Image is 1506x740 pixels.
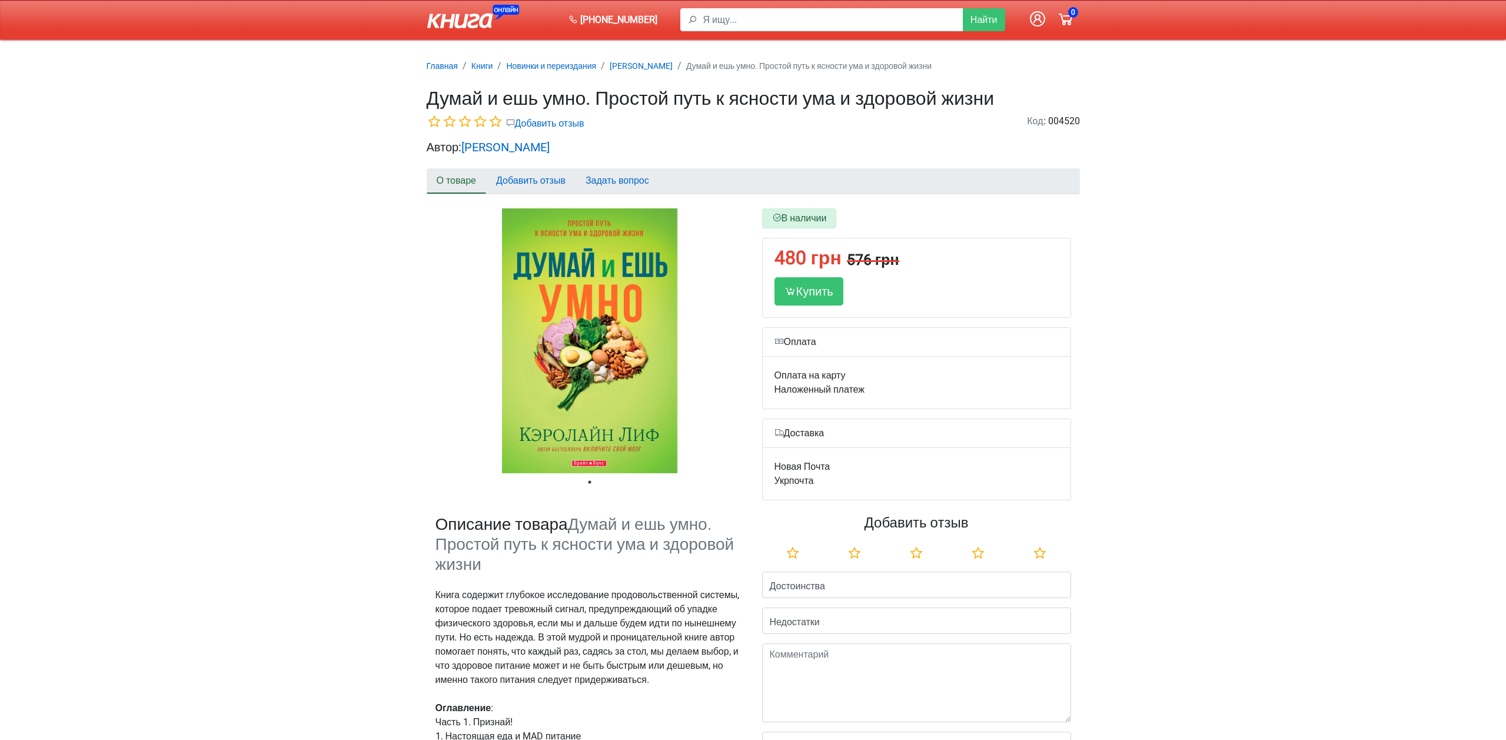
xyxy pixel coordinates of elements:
[762,208,837,228] div: В наличии
[753,114,1089,131] div: : 004520
[427,61,458,71] small: Главная
[774,250,842,266] div: 480 грн
[1027,115,1043,127] span: Код
[461,140,550,154] a: [PERSON_NAME]
[1068,7,1078,18] span: 0
[584,476,596,488] button: 1 of 1
[774,369,1059,383] div: Оплата на карту
[774,474,1059,488] div: Укрпочта
[427,87,1080,109] h1: Думай и ешь умно. Простой путь к ясности ума и здоровой жизни
[471,60,493,71] a: Книги
[564,8,662,32] a: [PHONE_NUMBER]
[435,515,734,573] span: Думай и ешь умно. Простой путь к ясности ума и здоровой жизни
[763,419,1071,448] div: Доставка
[580,13,657,27] span: [PHONE_NUMBER]
[427,59,1080,73] nav: breadcrumb
[847,252,899,268] div: 576 грн
[506,61,596,71] small: Новинки и переиздания
[762,608,1071,634] input: Недостатки
[774,277,843,306] div: Купить
[427,168,487,194] a: О товаре
[506,60,596,71] a: Новинки и переиздания
[774,460,1059,474] div: Новая Почта
[1052,5,1080,35] a: 0
[686,61,932,71] small: Думай и ешь умно. Простой путь к ясности ума и здоровой жизни
[576,168,659,193] a: Задать вопрос
[427,140,1080,154] h2: Автор:
[762,572,1071,598] input: Достоинства
[427,60,458,71] a: Главная
[435,515,744,574] h3: Описание товара
[435,702,491,714] strong: Оглавление
[610,60,673,71] a: [PERSON_NAME]
[963,8,1005,31] button: Найти
[763,328,1071,357] div: Оплата
[486,168,576,193] a: Добавить отзыв
[774,383,1059,397] div: Наложенный платеж
[506,118,584,129] a: Добавить отзыв
[471,61,493,71] small: Книги
[610,61,673,71] small: [PERSON_NAME]
[703,8,963,31] input: Я ищу...
[762,515,1071,532] h1: Добавить отзыв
